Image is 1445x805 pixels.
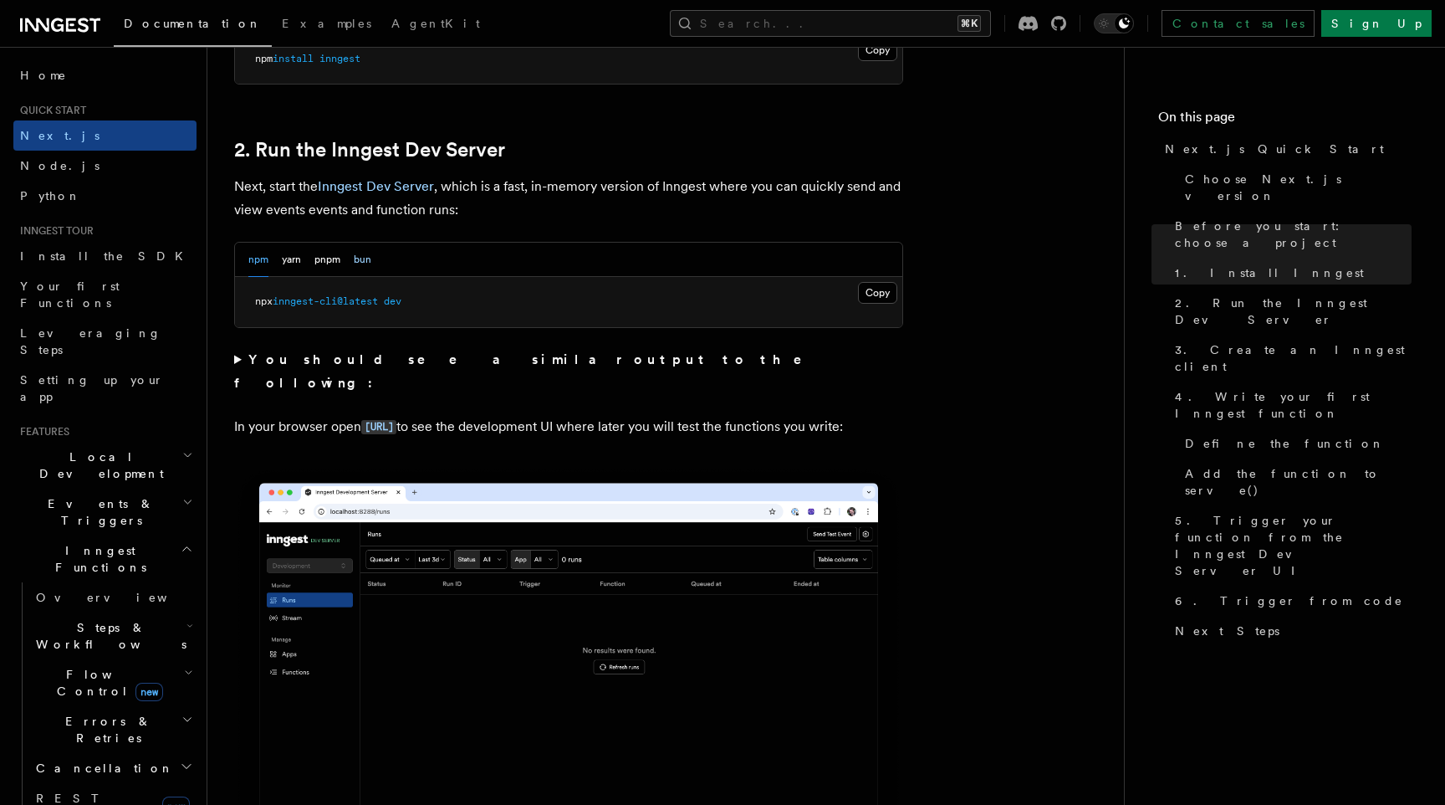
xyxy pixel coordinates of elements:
[1158,134,1412,164] a: Next.js Quick Start
[272,5,381,45] a: Examples
[29,619,186,653] span: Steps & Workflows
[234,348,903,395] summary: You should see a similar output to the following:
[354,243,371,277] button: bun
[20,279,120,310] span: Your first Functions
[13,442,197,489] button: Local Development
[13,271,197,318] a: Your first Functions
[234,175,903,222] p: Next, start the , which is a fast, in-memory version of Inngest where you can quickly send and vi...
[1175,341,1412,375] span: 3. Create an Inngest client
[29,582,197,613] a: Overview
[1321,10,1432,37] a: Sign Up
[255,295,273,307] span: npx
[124,17,262,30] span: Documentation
[20,189,81,203] span: Python
[13,425,69,438] span: Features
[234,351,825,391] strong: You should see a similar output to the following:
[29,713,181,746] span: Errors & Retries
[273,53,314,64] span: install
[1168,288,1412,335] a: 2. Run the Inngest Dev Server
[13,318,197,365] a: Leveraging Steps
[29,760,174,777] span: Cancellation
[114,5,272,47] a: Documentation
[13,224,94,238] span: Inngest tour
[381,5,490,45] a: AgentKit
[135,683,163,701] span: new
[20,373,164,403] span: Setting up your app
[13,151,197,181] a: Node.js
[13,181,197,211] a: Python
[29,666,184,700] span: Flow Control
[319,53,360,64] span: inngest
[29,659,197,706] button: Flow Controlnew
[13,536,197,582] button: Inngest Functions
[318,178,434,194] a: Inngest Dev Server
[384,295,401,307] span: dev
[314,243,340,277] button: pnpm
[1178,428,1412,459] a: Define the function
[234,415,903,439] p: In your browser open to see the development UI where later you will test the functions you write:
[13,241,197,271] a: Install the SDK
[20,326,161,356] span: Leveraging Steps
[29,706,197,753] button: Errors & Retries
[1175,295,1412,328] span: 2. Run the Inngest Dev Server
[1185,171,1412,204] span: Choose Next.js version
[1175,264,1364,281] span: 1. Install Inngest
[1178,164,1412,211] a: Choose Next.js version
[29,613,197,659] button: Steps & Workflows
[361,420,396,434] code: [URL]
[957,15,981,32] kbd: ⌘K
[273,295,378,307] span: inngest-cli@latest
[13,449,182,482] span: Local Development
[1168,335,1412,382] a: 3. Create an Inngest client
[670,10,991,37] button: Search...⌘K
[1168,382,1412,428] a: 4. Write your first Inngest function
[1185,435,1385,452] span: Define the function
[248,243,268,277] button: npm
[1168,616,1412,646] a: Next Steps
[13,365,197,412] a: Setting up your app
[1168,586,1412,616] a: 6. Trigger from code
[1094,13,1134,33] button: Toggle dark mode
[20,129,100,142] span: Next.js
[13,489,197,536] button: Events & Triggers
[1185,465,1412,499] span: Add the function to serve()
[858,282,897,304] button: Copy
[20,159,100,172] span: Node.js
[13,120,197,151] a: Next.js
[282,17,371,30] span: Examples
[1158,107,1412,134] h4: On this page
[1168,505,1412,586] a: 5. Trigger your function from the Inngest Dev Server UI
[36,591,208,604] span: Overview
[361,418,396,434] a: [URL]
[13,104,86,117] span: Quick start
[1175,218,1412,251] span: Before you start: choose a project
[13,495,182,529] span: Events & Triggers
[858,39,897,61] button: Copy
[13,542,181,576] span: Inngest Functions
[29,753,197,783] button: Cancellation
[20,249,193,263] span: Install the SDK
[1175,592,1403,609] span: 6. Trigger from code
[1175,512,1412,579] span: 5. Trigger your function from the Inngest Dev Server UI
[282,243,301,277] button: yarn
[20,67,67,84] span: Home
[391,17,480,30] span: AgentKit
[1162,10,1315,37] a: Contact sales
[1178,459,1412,505] a: Add the function to serve()
[255,53,273,64] span: npm
[13,60,197,90] a: Home
[1165,141,1384,157] span: Next.js Quick Start
[1175,623,1279,639] span: Next Steps
[1168,211,1412,258] a: Before you start: choose a project
[1168,258,1412,288] a: 1. Install Inngest
[234,138,505,162] a: 2. Run the Inngest Dev Server
[1175,388,1412,422] span: 4. Write your first Inngest function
